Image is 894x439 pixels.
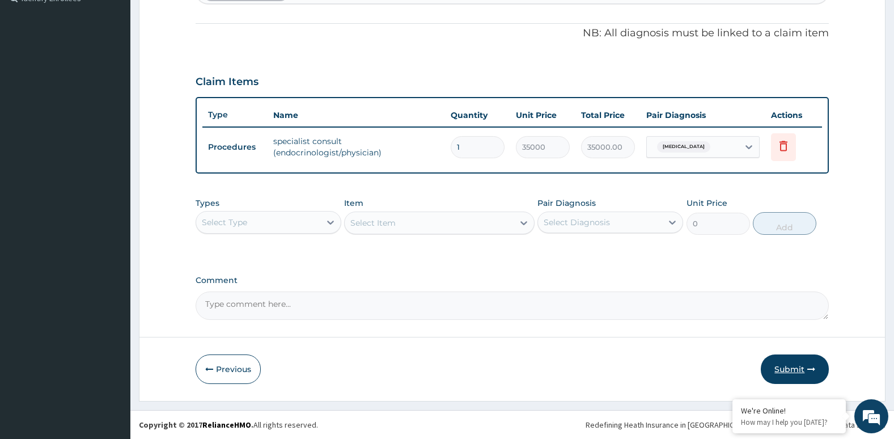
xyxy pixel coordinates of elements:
[741,406,837,416] div: We're Online!
[196,199,219,208] label: Types
[741,417,837,427] p: How may I help you today?
[59,64,190,78] div: Chat with us now
[202,420,251,430] a: RelianceHMO
[196,76,259,88] h3: Claim Items
[544,217,610,228] div: Select Diagnosis
[66,143,156,258] span: We're online!
[186,6,213,33] div: Minimize live chat window
[575,104,641,126] th: Total Price
[687,197,727,209] label: Unit Price
[21,57,46,85] img: d_794563401_company_1708531726252_794563401
[196,276,829,285] label: Comment
[130,410,894,439] footer: All rights reserved.
[196,26,829,41] p: NB: All diagnosis must be linked to a claim item
[268,104,446,126] th: Name
[268,130,446,164] td: specialist consult (endocrinologist/physician)
[765,104,822,126] th: Actions
[537,197,596,209] label: Pair Diagnosis
[510,104,575,126] th: Unit Price
[6,310,216,349] textarea: Type your message and hit 'Enter'
[657,141,710,153] span: [MEDICAL_DATA]
[761,354,829,384] button: Submit
[753,212,816,235] button: Add
[641,104,765,126] th: Pair Diagnosis
[344,197,363,209] label: Item
[202,137,268,158] td: Procedures
[202,217,247,228] div: Select Type
[586,419,885,430] div: Redefining Heath Insurance in [GEOGRAPHIC_DATA] using Telemedicine and Data Science!
[139,420,253,430] strong: Copyright © 2017 .
[445,104,510,126] th: Quantity
[202,104,268,125] th: Type
[196,354,261,384] button: Previous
